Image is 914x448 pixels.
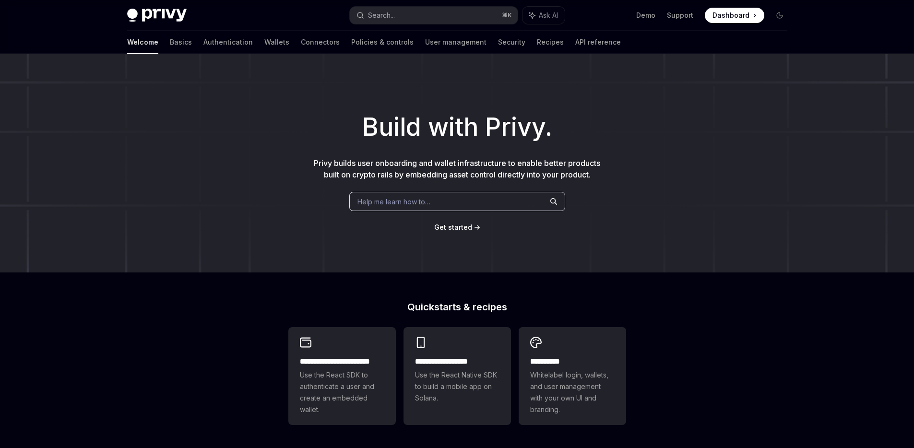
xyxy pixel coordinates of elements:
[434,223,472,232] a: Get started
[415,369,499,404] span: Use the React Native SDK to build a mobile app on Solana.
[539,11,558,20] span: Ask AI
[772,8,787,23] button: Toggle dark mode
[314,158,600,179] span: Privy builds user onboarding and wallet infrastructure to enable better products built on crypto ...
[300,369,384,415] span: Use the React SDK to authenticate a user and create an embedded wallet.
[288,302,626,312] h2: Quickstarts & recipes
[712,11,749,20] span: Dashboard
[15,108,899,146] h1: Build with Privy.
[127,31,158,54] a: Welcome
[127,9,187,22] img: dark logo
[498,31,525,54] a: Security
[502,12,512,19] span: ⌘ K
[425,31,487,54] a: User management
[575,31,621,54] a: API reference
[368,10,395,21] div: Search...
[636,11,655,20] a: Demo
[357,197,430,207] span: Help me learn how to…
[301,31,340,54] a: Connectors
[203,31,253,54] a: Authentication
[170,31,192,54] a: Basics
[705,8,764,23] a: Dashboard
[351,31,414,54] a: Policies & controls
[530,369,615,415] span: Whitelabel login, wallets, and user management with your own UI and branding.
[404,327,511,425] a: **** **** **** ***Use the React Native SDK to build a mobile app on Solana.
[667,11,693,20] a: Support
[522,7,565,24] button: Ask AI
[350,7,518,24] button: Search...⌘K
[434,223,472,231] span: Get started
[537,31,564,54] a: Recipes
[264,31,289,54] a: Wallets
[519,327,626,425] a: **** *****Whitelabel login, wallets, and user management with your own UI and branding.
